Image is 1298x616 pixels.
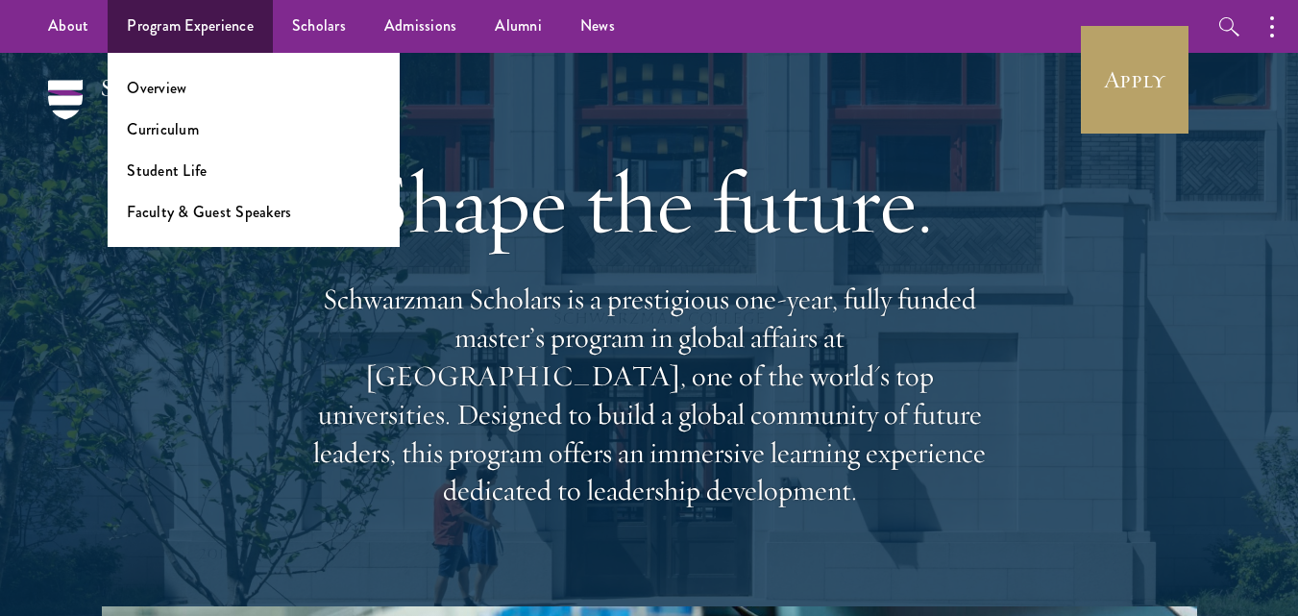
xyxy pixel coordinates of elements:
[127,118,199,140] a: Curriculum
[304,281,995,510] p: Schwarzman Scholars is a prestigious one-year, fully funded master’s program in global affairs at...
[48,80,250,147] img: Schwarzman Scholars
[127,160,207,182] a: Student Life
[127,77,186,99] a: Overview
[1081,26,1188,134] a: Apply
[304,149,995,257] h1: Shape the future.
[127,201,291,223] a: Faculty & Guest Speakers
